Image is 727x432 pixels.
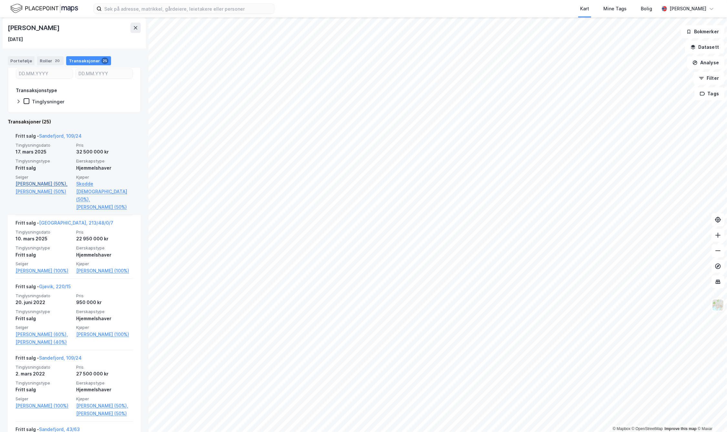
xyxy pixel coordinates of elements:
a: [PERSON_NAME] (100%) [76,331,133,338]
div: Fritt salg [15,164,72,172]
a: [PERSON_NAME] (60%), [15,331,72,338]
div: Fritt salg [15,386,72,394]
a: [PERSON_NAME] (100%) [76,267,133,275]
span: Eierskapstype [76,158,133,164]
div: Fritt salg - [15,354,82,364]
span: Kjøper [76,261,133,267]
a: Sandefjord, 43/63 [39,427,80,432]
a: [PERSON_NAME] (50%), [76,402,133,410]
div: 22 950 000 kr [76,235,133,243]
div: Tinglysninger [32,99,65,105]
span: Tinglysningstype [15,158,72,164]
span: Selger [15,174,72,180]
img: Z [712,299,724,311]
span: Tinglysningstype [15,380,72,386]
div: Hjemmelshaver [76,315,133,322]
div: Transaksjoner (25) [8,118,141,126]
div: [PERSON_NAME] [8,23,61,33]
div: 20 [54,58,61,64]
span: Selger [15,396,72,402]
div: Fritt salg - [15,219,113,229]
div: 10. mars 2025 [15,235,72,243]
div: 27 500 000 kr [76,370,133,378]
span: Tinglysningstype [15,245,72,251]
div: [PERSON_NAME] [670,5,706,13]
div: Fritt salg - [15,132,82,142]
span: Pris [76,293,133,299]
input: Søk på adresse, matrikkel, gårdeiere, leietakere eller personer [102,4,274,14]
div: 32 500 000 kr [76,148,133,156]
a: Sandefjord, 109/24 [39,355,82,361]
div: Hjemmelshaver [76,386,133,394]
span: Pris [76,142,133,148]
a: OpenStreetMap [632,427,663,431]
div: Transaksjoner [66,56,111,65]
div: [DATE] [8,36,23,43]
div: Fritt salg - [15,283,71,293]
a: Improve this map [665,427,697,431]
div: Roller [37,56,64,65]
button: Bokmerker [681,25,724,38]
a: [PERSON_NAME] (40%) [15,338,72,346]
a: Gjøvik, 220/15 [39,284,71,289]
div: Kart [580,5,589,13]
a: [PERSON_NAME] (50%) [15,188,72,195]
div: 25 [101,58,108,64]
div: 17. mars 2025 [15,148,72,156]
a: Sandefjord, 109/24 [39,133,82,139]
span: Eierskapstype [76,309,133,314]
a: [PERSON_NAME] (50%) [76,203,133,211]
button: Datasett [685,41,724,54]
button: Analyse [687,56,724,69]
a: [PERSON_NAME] (100%) [15,267,72,275]
div: Kontrollprogram for chat [695,401,727,432]
span: Tinglysningsdato [15,293,72,299]
div: Transaksjonstype [16,87,57,94]
iframe: Chat Widget [695,401,727,432]
button: Filter [693,72,724,85]
span: Eierskapstype [76,245,133,251]
span: Tinglysningstype [15,309,72,314]
span: Tinglysningsdato [15,142,72,148]
span: Tinglysningsdato [15,364,72,370]
span: Kjøper [76,396,133,402]
span: Kjøper [76,325,133,330]
div: Fritt salg [15,315,72,322]
div: Hjemmelshaver [76,251,133,259]
a: [PERSON_NAME] (50%), [15,180,72,188]
span: Pris [76,229,133,235]
span: Eierskapstype [76,380,133,386]
div: 2. mars 2022 [15,370,72,378]
div: 20. juni 2022 [15,299,72,306]
span: Tinglysningsdato [15,229,72,235]
span: Pris [76,364,133,370]
input: DD.MM.YYYY [76,69,132,79]
div: 950 000 kr [76,299,133,306]
div: Portefølje [8,56,35,65]
a: [GEOGRAPHIC_DATA], 213/48/0/7 [39,220,113,226]
div: Fritt salg [15,251,72,259]
div: Bolig [641,5,652,13]
a: Mapbox [613,427,630,431]
input: DD.MM.YYYY [16,69,73,79]
span: Selger [15,261,72,267]
span: Kjøper [76,174,133,180]
button: Tags [694,87,724,100]
a: Skodde [DEMOGRAPHIC_DATA] (50%), [76,180,133,203]
a: [PERSON_NAME] (100%) [15,402,72,410]
img: logo.f888ab2527a4732fd821a326f86c7f29.svg [10,3,78,14]
div: Hjemmelshaver [76,164,133,172]
div: Mine Tags [603,5,627,13]
span: Selger [15,325,72,330]
a: [PERSON_NAME] (50%) [76,410,133,417]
